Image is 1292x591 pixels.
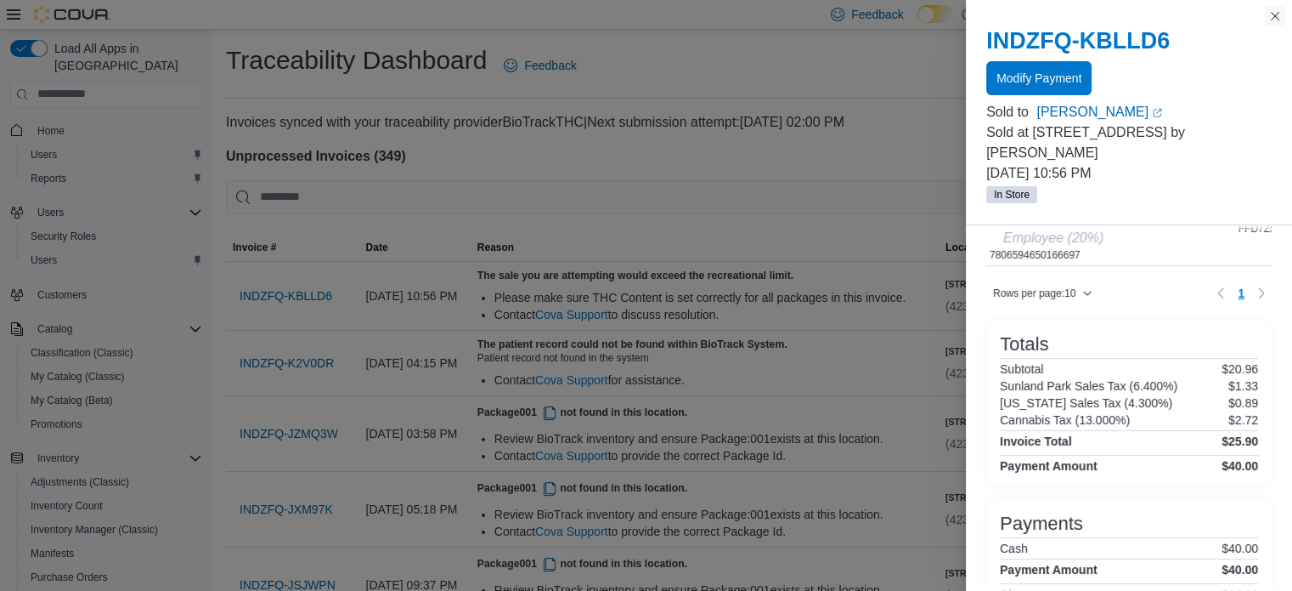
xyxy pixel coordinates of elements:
[1000,334,1048,355] h3: Totals
[986,27,1272,54] h2: INDZFQ-KBLLD6
[986,186,1037,203] span: In Store
[1003,230,1103,245] i: Employee (20%)
[1231,280,1251,307] button: Page 1 of 1
[1210,283,1231,304] button: Previous page
[1000,379,1177,393] h6: Sunland Park Sales Tax (6.400%)
[986,61,1092,95] button: Modify Payment
[1221,362,1258,376] p: $20.96
[1221,563,1258,577] h4: $40.00
[1036,102,1272,122] a: [PERSON_NAME]External link
[1000,542,1028,555] h6: Cash
[1228,413,1258,427] p: $2.72
[1238,285,1244,302] span: 1
[986,283,1099,304] button: Rows per page:10
[1000,362,1043,376] h6: Subtotal
[1000,514,1083,534] h3: Payments
[1231,280,1251,307] ul: Pagination for table: MemoryTable from EuiInMemoryTable
[1000,459,1097,473] h4: Payment Amount
[1221,435,1258,448] h4: $25.90
[1228,379,1258,393] p: $1.33
[1210,280,1272,307] nav: Pagination for table: MemoryTable from EuiInMemoryTable
[986,163,1272,184] p: [DATE] 10:56 PM
[994,187,1030,202] span: In Store
[990,196,1232,262] div: 7806594650166697
[996,70,1081,87] span: Modify Payment
[1000,563,1097,577] h4: Payment Amount
[1152,108,1162,118] svg: External link
[1238,222,1289,236] span: FFD7Z5Q5
[1000,396,1172,410] h6: [US_STATE] Sales Tax (4.300%)
[986,102,1033,122] div: Sold to
[1000,413,1130,427] h6: Cannabis Tax (13.000%)
[1221,542,1258,555] p: $40.00
[1228,396,1258,410] p: $0.89
[1000,435,1072,448] h4: Invoice Total
[993,287,1075,300] span: Rows per page : 10
[1251,283,1272,304] button: Next page
[986,122,1272,163] p: Sold at [STREET_ADDRESS] by [PERSON_NAME]
[1221,459,1258,473] h4: $40.00
[1265,6,1285,26] button: Close this dialog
